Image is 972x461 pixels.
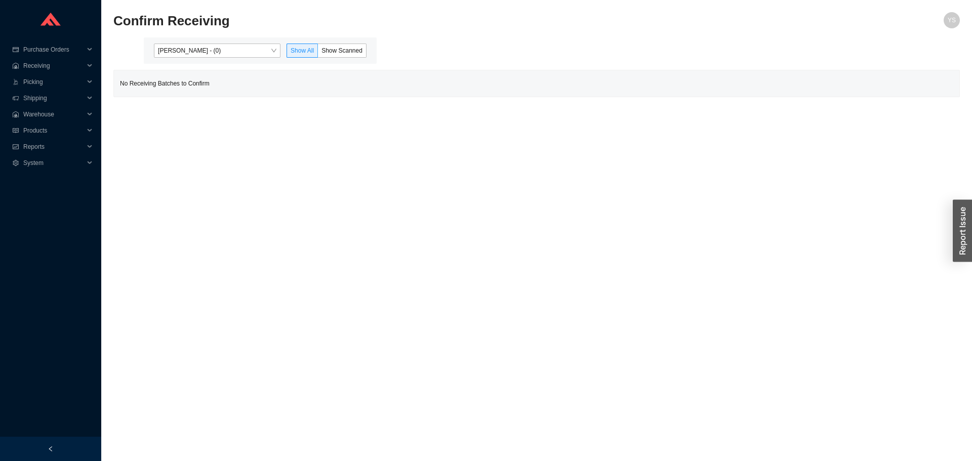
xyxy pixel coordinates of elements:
h2: Confirm Receiving [113,12,748,30]
span: Receiving [23,58,84,74]
span: left [48,446,54,452]
span: Show Scanned [321,47,362,54]
span: read [12,128,19,134]
span: Picking [23,74,84,90]
span: Angel Negron - (0) [158,44,276,57]
span: credit-card [12,47,19,53]
span: setting [12,160,19,166]
span: Purchase Orders [23,41,84,58]
span: YS [948,12,956,28]
span: Warehouse [23,106,84,122]
span: Products [23,122,84,139]
span: Reports [23,139,84,155]
span: Show All [291,47,314,54]
span: System [23,155,84,171]
span: Shipping [23,90,84,106]
div: No Receiving Batches to Confirm [114,70,959,97]
span: fund [12,144,19,150]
